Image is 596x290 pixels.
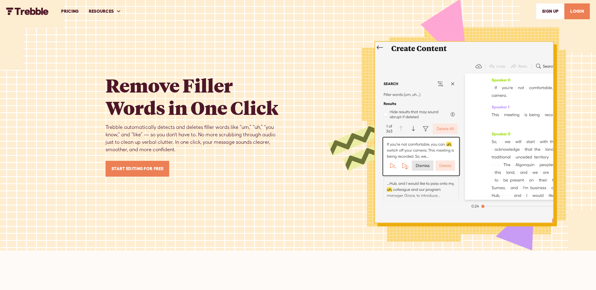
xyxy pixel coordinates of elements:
a: LOGIN [564,3,590,19]
img: Trebble FM Logo [6,7,49,15]
a: home [6,7,49,15]
a: PRICING [56,1,84,22]
div: RESOURCES [84,1,126,22]
a: SIGn UP [536,3,564,19]
div: RESOURCES [89,8,114,15]
div: Trebble automatically detects and deletes filler words like “um,” “uh,” “you know,” and “like” — ... [106,124,284,153]
h1: Remove Filler Words in One Click [106,74,284,119]
a: Start Editing for Free [106,161,169,177]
